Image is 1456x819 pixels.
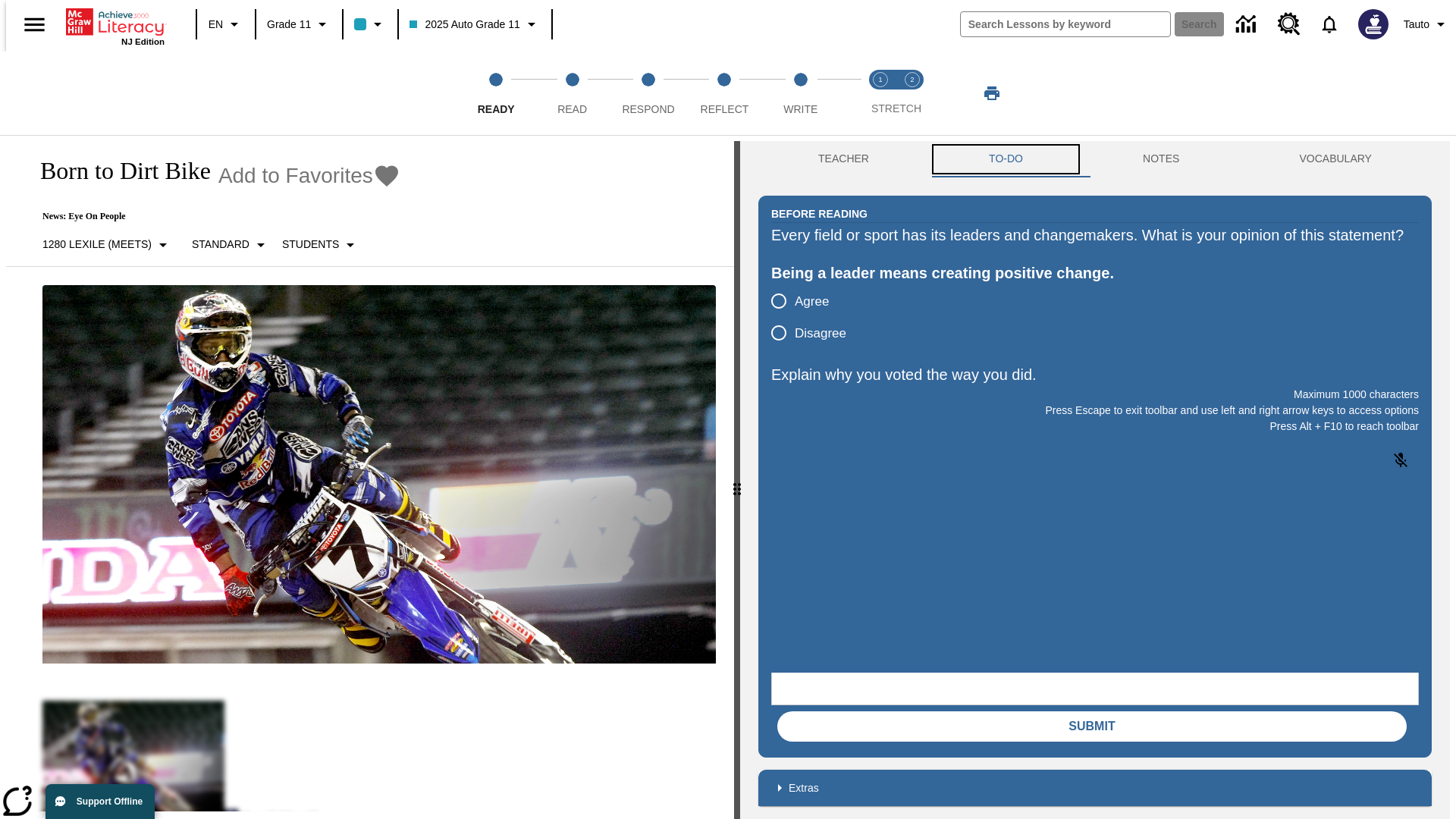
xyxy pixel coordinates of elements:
[777,711,1407,742] button: Submit
[771,206,868,222] h2: Before Reading
[878,76,882,83] text: 1
[771,403,1419,419] p: Press Escape to exit toolbar and use left and right arrow keys to access options
[789,780,819,796] p: Extras
[24,157,211,185] h1: Born to Dirt Bike
[528,52,616,135] button: Read step 2 of 5
[910,76,914,83] text: 2
[267,17,311,33] span: Grade 11
[771,387,1419,403] p: Maximum 1000 characters
[12,2,57,47] button: Open side menu
[42,285,716,664] img: Motocross racer James Stewart flies through the air on his dirt bike.
[929,141,1083,177] button: TO-DO
[771,362,1419,387] p: Explain why you voted the way you did.
[680,52,768,135] button: Reflect step 4 of 5
[209,17,223,33] span: EN
[1227,4,1269,45] a: Data Center
[36,231,178,259] button: Select Lexile, 1280 Lexile (Meets)
[186,231,276,259] button: Scaffolds, Standard
[77,796,143,807] span: Support Offline
[557,103,587,115] span: Read
[890,52,934,135] button: Stretch Respond step 2 of 2
[771,285,858,349] div: poll
[45,784,155,819] button: Support Offline
[121,37,165,46] span: NJ Edition
[66,5,165,46] div: Home
[6,141,734,811] div: reading
[409,17,519,33] span: 2025 Auto Grade 11
[757,52,845,135] button: Write step 5 of 5
[734,141,740,819] div: Press Enter or Spacebar and then press right and left arrow keys to move the slider
[771,261,1419,285] div: Being a leader means creating positive change.
[871,102,921,115] span: STRETCH
[6,12,221,26] body: Explain why you voted the way you did. Maximum 1000 characters Press Alt + F10 to reach toolbar P...
[1398,11,1456,38] button: Profile/Settings
[968,80,1016,107] button: Print
[452,52,540,135] button: Ready step 1 of 5
[24,211,400,222] p: News: Eye On People
[701,103,749,115] span: Reflect
[1382,442,1419,479] button: Click to activate and allow voice recognition
[1083,141,1239,177] button: NOTES
[282,237,339,253] p: Students
[202,11,250,38] button: Language: EN, Select a language
[622,103,674,115] span: Respond
[478,103,515,115] span: Ready
[218,164,373,188] span: Add to Favorites
[1310,5,1349,44] a: Notifications
[348,11,393,38] button: Class color is light blue. Change class color
[771,419,1419,435] p: Press Alt + F10 to reach toolbar
[276,231,366,259] button: Select Student
[1404,17,1429,33] span: Tauto
[795,324,846,344] span: Disagree
[1269,4,1310,45] a: Resource Center, Will open in new tab
[218,162,400,189] button: Add to Favorites - Born to Dirt Bike
[403,11,546,38] button: Class: 2025 Auto Grade 11, Select your class
[1349,5,1398,44] button: Select a new avatar
[758,770,1432,806] div: Extras
[1358,9,1389,39] img: Avatar
[858,52,902,135] button: Stretch Read step 1 of 2
[1239,141,1432,177] button: VOCABULARY
[961,12,1170,36] input: search field
[192,237,249,253] p: Standard
[42,237,152,253] p: 1280 Lexile (Meets)
[261,11,337,38] button: Grade: Grade 11, Select a grade
[604,52,692,135] button: Respond step 3 of 5
[795,292,829,312] span: Agree
[758,141,929,177] button: Teacher
[783,103,817,115] span: Write
[740,141,1450,819] div: activity
[758,141,1432,177] div: Instructional Panel Tabs
[771,223,1419,247] div: Every field or sport has its leaders and changemakers. What is your opinion of this statement?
